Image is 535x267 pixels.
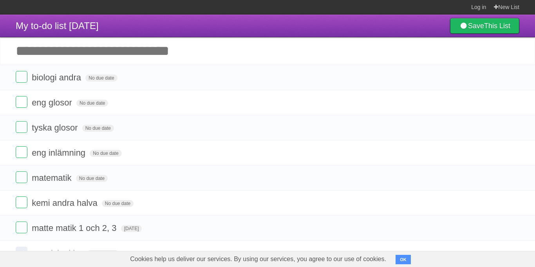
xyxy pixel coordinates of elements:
[102,200,134,207] span: No due date
[16,71,27,83] label: Done
[85,74,117,82] span: No due date
[16,146,27,158] label: Done
[32,198,99,208] span: kemi andra halva
[32,148,87,158] span: eng inlämning
[16,247,27,258] label: Done
[32,173,73,183] span: matematik
[32,98,74,107] span: eng glosor
[121,225,142,232] span: [DATE]
[82,125,114,132] span: No due date
[32,248,85,258] span: engelska klar
[32,73,83,82] span: biologi andra
[32,123,80,133] span: tyska glosor
[87,250,119,257] span: No due date
[16,171,27,183] label: Done
[32,223,118,233] span: matte matik 1 och 2, 3
[396,255,411,264] button: OK
[76,175,108,182] span: No due date
[450,18,519,34] a: SaveThis List
[16,196,27,208] label: Done
[90,150,121,157] span: No due date
[16,222,27,233] label: Done
[122,251,394,267] span: Cookies help us deliver our services. By using our services, you agree to our use of cookies.
[76,100,108,107] span: No due date
[16,96,27,108] label: Done
[16,121,27,133] label: Done
[16,20,99,31] span: My to-do list [DATE]
[484,22,510,30] b: This List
